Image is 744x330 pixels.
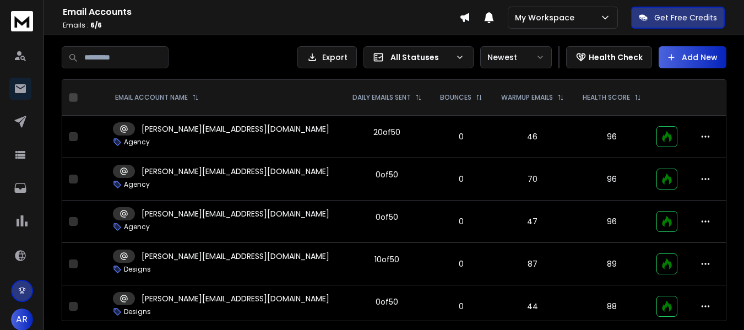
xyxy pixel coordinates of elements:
td: 96 [573,116,650,158]
div: 20 of 50 [373,127,400,138]
p: Agency [124,223,150,231]
p: BOUNCES [440,93,471,102]
h1: Email Accounts [63,6,459,19]
div: 10 of 50 [374,254,399,265]
button: Health Check [566,46,652,68]
div: 0 of 50 [376,169,398,180]
p: 0 [438,131,485,142]
p: Designs [124,307,151,316]
p: 0 [438,174,485,185]
p: Emails : [63,21,459,30]
p: All Statuses [390,52,451,63]
p: 0 [438,258,485,269]
div: EMAIL ACCOUNT NAME [115,93,199,102]
p: Designs [124,265,151,274]
td: 70 [492,158,573,201]
td: 46 [492,116,573,158]
p: Agency [124,180,150,189]
div: 0 of 50 [376,212,398,223]
span: 6 / 6 [90,20,102,30]
button: Add New [659,46,726,68]
button: Export [297,46,357,68]
p: Health Check [589,52,643,63]
td: 88 [573,285,650,328]
p: DAILY EMAILS SENT [352,93,411,102]
td: 87 [492,243,573,285]
p: [PERSON_NAME][EMAIL_ADDRESS][DOMAIN_NAME] [142,166,329,177]
p: 0 [438,301,485,312]
p: HEALTH SCORE [583,93,630,102]
p: 0 [438,216,485,227]
p: [PERSON_NAME][EMAIL_ADDRESS][DOMAIN_NAME] [142,293,329,304]
p: Agency [124,138,150,147]
p: [PERSON_NAME][EMAIL_ADDRESS][DOMAIN_NAME] [142,208,329,219]
p: My Workspace [515,12,579,23]
p: WARMUP EMAILS [501,93,553,102]
p: [PERSON_NAME][EMAIL_ADDRESS][DOMAIN_NAME] [142,251,329,262]
button: Get Free Credits [631,7,725,29]
div: 0 of 50 [376,296,398,307]
p: [PERSON_NAME][EMAIL_ADDRESS][DOMAIN_NAME] [142,123,329,134]
td: 96 [573,201,650,243]
button: Newest [480,46,552,68]
td: 89 [573,243,650,285]
img: logo [11,11,33,31]
p: Get Free Credits [654,12,717,23]
td: 96 [573,158,650,201]
td: 44 [492,285,573,328]
td: 47 [492,201,573,243]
